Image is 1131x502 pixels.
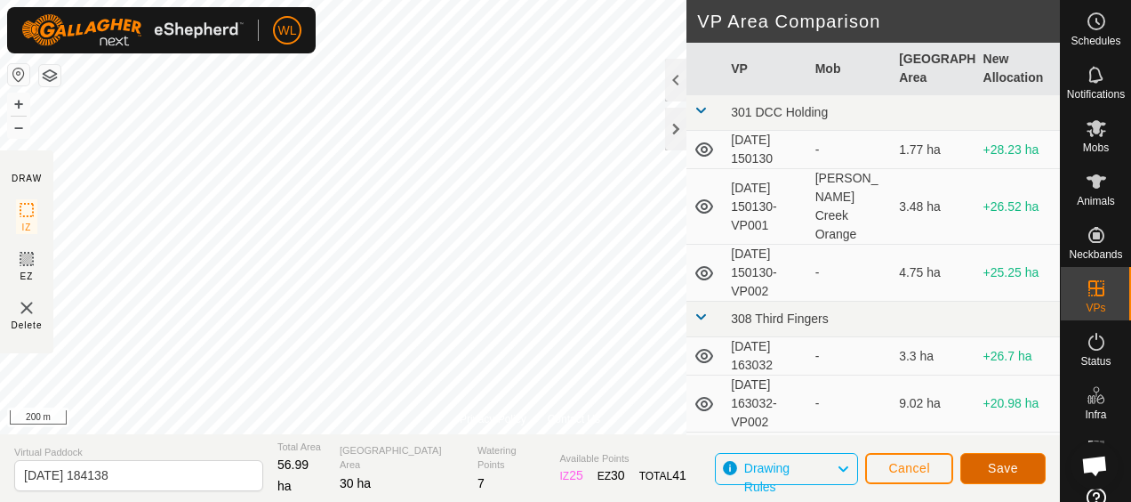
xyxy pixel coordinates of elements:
[477,443,546,473] span: Watering Points
[8,93,29,115] button: +
[815,141,885,159] div: -
[815,169,885,244] div: [PERSON_NAME] Creek Orange
[724,43,807,95] th: VP
[988,461,1018,475] span: Save
[569,468,583,482] span: 25
[724,433,807,490] td: [DATE] 163032-VP003
[611,468,625,482] span: 30
[14,445,263,460] span: Virtual Paddock
[278,21,297,40] span: WL
[976,376,1060,433] td: +20.98 ha
[16,297,37,319] img: VP
[724,131,807,169] td: [DATE] 150130
[340,443,463,473] span: [GEOGRAPHIC_DATA] Area
[892,337,975,376] td: 3.3 ha
[731,105,828,119] span: 301 DCC Holding
[892,169,975,245] td: 3.48 ha
[12,319,43,332] span: Delete
[976,433,1060,490] td: +17.88 ha
[12,172,42,185] div: DRAW
[976,245,1060,302] td: +25.25 ha
[559,466,582,485] div: IZ
[598,466,625,485] div: EZ
[724,337,807,376] td: [DATE] 163032
[892,433,975,490] td: 12.12 ha
[277,440,325,455] span: Total Area
[22,221,32,234] span: IZ
[724,169,807,245] td: [DATE] 150130-VP001
[865,453,953,484] button: Cancel
[976,131,1060,169] td: +28.23 ha
[815,263,885,282] div: -
[724,376,807,433] td: [DATE] 163032-VP002
[976,169,1060,245] td: +26.52 ha
[1067,89,1125,100] span: Notifications
[892,245,975,302] td: 4.75 ha
[460,411,526,427] a: Privacy Policy
[1071,36,1120,46] span: Schedules
[1077,196,1115,206] span: Animals
[976,337,1060,376] td: +26.7 ha
[1069,249,1122,260] span: Neckbands
[1085,409,1106,420] span: Infra
[21,14,244,46] img: Gallagher Logo
[892,43,975,95] th: [GEOGRAPHIC_DATA] Area
[892,131,975,169] td: 1.77 ha
[744,461,790,494] span: Drawing Rules
[815,347,885,366] div: -
[340,476,371,490] span: 30 ha
[892,376,975,433] td: 9.02 ha
[888,461,930,475] span: Cancel
[559,451,686,466] span: Available Points
[731,312,828,326] span: 308 Third Fingers
[1071,441,1119,490] div: Open chat
[1083,142,1109,153] span: Mobs
[697,11,1060,32] h2: VP Area Comparison
[39,65,60,86] button: Map Layers
[960,453,1046,484] button: Save
[8,64,29,85] button: Reset Map
[1086,303,1105,313] span: VPs
[277,457,309,493] span: 56.99 ha
[548,411,600,427] a: Contact Us
[1080,356,1111,367] span: Status
[20,270,34,283] span: EZ
[672,468,686,482] span: 41
[1074,463,1118,474] span: Heatmap
[639,466,686,485] div: TOTAL
[815,394,885,413] div: -
[724,245,807,302] td: [DATE] 150130-VP002
[808,43,892,95] th: Mob
[477,476,485,490] span: 7
[8,117,29,138] button: –
[976,43,1060,95] th: New Allocation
